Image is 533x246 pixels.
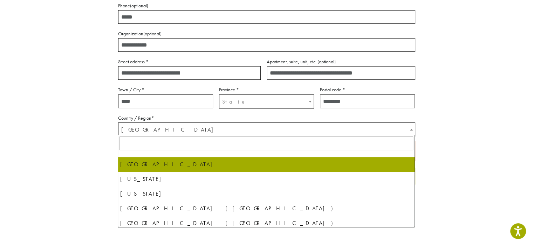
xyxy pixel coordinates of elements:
[118,172,415,187] li: [US_STATE]
[267,57,415,66] label: Apartment, suite, unit, etc.
[118,123,415,136] span: Canada
[222,98,247,105] span: State
[219,94,314,108] span: Province
[118,57,261,66] label: Street address
[118,122,415,136] span: Country / Region
[118,187,415,201] li: [US_STATE]
[118,157,415,172] li: [GEOGRAPHIC_DATA]
[219,85,314,94] label: Province
[317,58,336,65] span: (optional)
[118,216,415,231] li: [GEOGRAPHIC_DATA] ([GEOGRAPHIC_DATA])
[130,2,148,9] span: (optional)
[143,30,162,37] span: (optional)
[118,29,415,38] label: Organization
[118,85,213,94] label: Town / City
[118,201,415,216] li: [GEOGRAPHIC_DATA] ([GEOGRAPHIC_DATA])
[320,85,415,94] label: Postal code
